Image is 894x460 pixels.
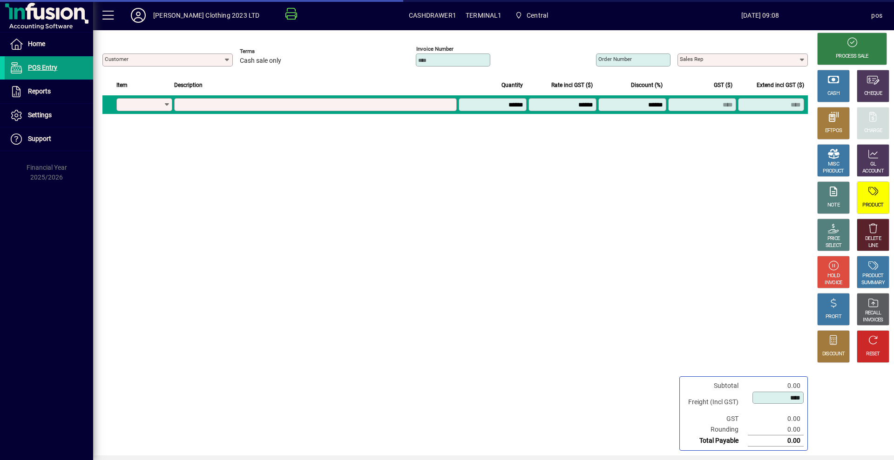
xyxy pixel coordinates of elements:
[862,273,883,280] div: PRODUCT
[864,90,882,97] div: CHEQUE
[862,168,884,175] div: ACCOUNT
[757,80,804,90] span: Extend incl GST ($)
[416,46,454,52] mat-label: Invoice number
[28,64,57,71] span: POS Entry
[748,435,804,447] td: 0.00
[684,424,748,435] td: Rounding
[240,48,296,54] span: Terms
[123,7,153,24] button: Profile
[28,87,51,95] span: Reports
[823,168,844,175] div: PRODUCT
[598,56,632,62] mat-label: Order number
[748,424,804,435] td: 0.00
[684,435,748,447] td: Total Payable
[240,57,281,65] span: Cash sale only
[684,413,748,424] td: GST
[5,33,93,56] a: Home
[826,313,841,320] div: PROFIT
[827,90,840,97] div: CASH
[466,8,502,23] span: TERMINAL1
[864,127,882,134] div: CHARGE
[649,8,872,23] span: [DATE] 09:08
[511,7,552,24] span: Central
[865,310,881,317] div: RECALL
[153,8,259,23] div: [PERSON_NAME] Clothing 2023 LTD
[28,135,51,142] span: Support
[863,317,883,324] div: INVOICES
[836,53,868,60] div: PROCESS SALE
[631,80,663,90] span: Discount (%)
[28,111,52,119] span: Settings
[825,280,842,287] div: INVOICE
[827,202,840,209] div: NOTE
[714,80,732,90] span: GST ($)
[825,127,842,134] div: EFTPOS
[105,56,129,62] mat-label: Customer
[861,280,885,287] div: SUMMARY
[827,273,840,280] div: HOLD
[868,242,878,249] div: LINE
[684,380,748,391] td: Subtotal
[862,202,883,209] div: PRODUCT
[28,40,45,47] span: Home
[527,8,548,23] span: Central
[5,104,93,127] a: Settings
[409,8,456,23] span: CASHDRAWER1
[680,56,703,62] mat-label: Sales rep
[551,80,593,90] span: Rate incl GST ($)
[5,80,93,103] a: Reports
[748,413,804,424] td: 0.00
[684,391,748,413] td: Freight (Incl GST)
[827,235,840,242] div: PRICE
[116,80,128,90] span: Item
[866,351,880,358] div: RESET
[501,80,523,90] span: Quantity
[826,242,842,249] div: SELECT
[828,161,839,168] div: MISC
[870,161,876,168] div: GL
[822,351,845,358] div: DISCOUNT
[865,235,881,242] div: DELETE
[871,8,882,23] div: pos
[174,80,203,90] span: Description
[5,127,93,151] a: Support
[748,380,804,391] td: 0.00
